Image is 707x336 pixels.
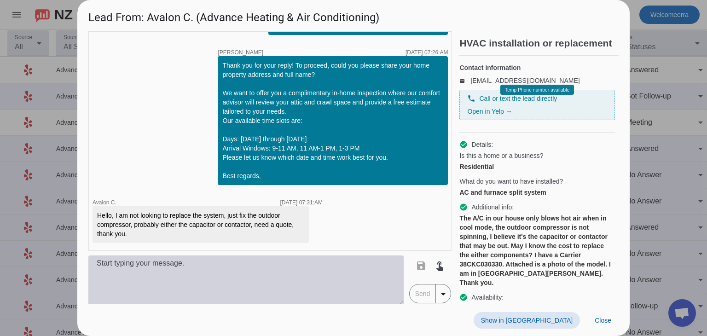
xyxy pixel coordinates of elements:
div: Thank you for your reply! To proceed, could you please share your home property address and full ... [222,61,443,180]
span: Availability: [471,293,504,302]
a: Open in Yelp → [467,108,512,115]
mat-icon: check_circle [459,203,468,211]
span: Additional info: [471,203,514,212]
span: Show in [GEOGRAPHIC_DATA] [481,317,573,324]
span: Close [595,317,611,324]
h4: Contact information [459,63,615,72]
mat-icon: phone [467,94,475,103]
span: Is this a home or a business? [459,151,543,160]
div: [DATE] 07:31:AM [280,200,323,205]
div: The A/C in our house only blows hot air when in cool mode, the outdoor compressor is not spinning... [459,214,615,287]
span: What do you want to have installed? [459,177,563,186]
mat-icon: touch_app [434,260,445,271]
mat-icon: check_circle [459,293,468,301]
button: Close [587,312,619,329]
span: Details: [471,140,493,149]
span: [PERSON_NAME] [218,50,263,55]
div: [DATE] 07:26:AM [406,50,448,55]
div: Residential [459,162,615,171]
span: Temp Phone number available [505,87,569,93]
button: Show in [GEOGRAPHIC_DATA] [474,312,580,329]
mat-icon: arrow_drop_down [438,289,449,300]
a: [EMAIL_ADDRESS][DOMAIN_NAME] [470,77,580,84]
div: As soon as possible [459,304,615,313]
span: Call or text the lead directly [479,94,557,103]
mat-icon: check_circle [459,140,468,149]
div: Hello, I am not looking to replace the system, just fix the outdoor compressor, probably either t... [97,211,304,238]
div: AC and furnace split system [459,188,615,197]
h2: HVAC installation or replacement [459,39,619,48]
mat-icon: email [459,78,470,83]
span: Avalon C. [93,199,116,206]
